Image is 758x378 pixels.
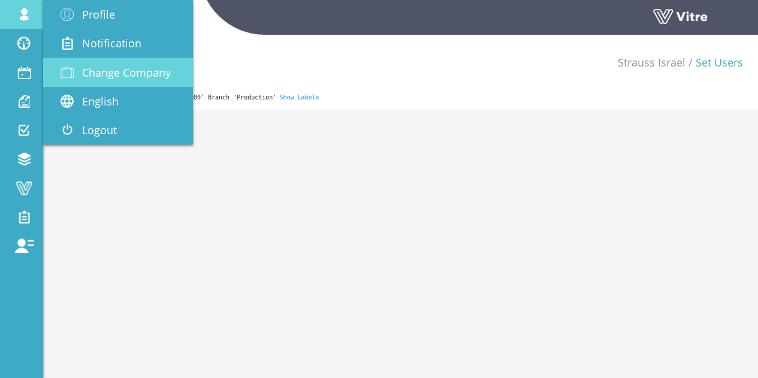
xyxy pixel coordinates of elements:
[43,29,193,58] a: Notification
[82,36,141,50] span: Notification
[82,7,115,22] span: Profile
[43,58,193,87] a: Change Company
[43,116,193,144] a: Logout
[685,54,743,71] li: Set Users
[43,87,193,116] a: English
[82,65,171,80] span: Change Company
[82,123,117,137] span: Logout
[618,55,685,69] a: Strauss Israel
[279,94,319,101] a: Show Labels
[82,94,119,108] span: English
